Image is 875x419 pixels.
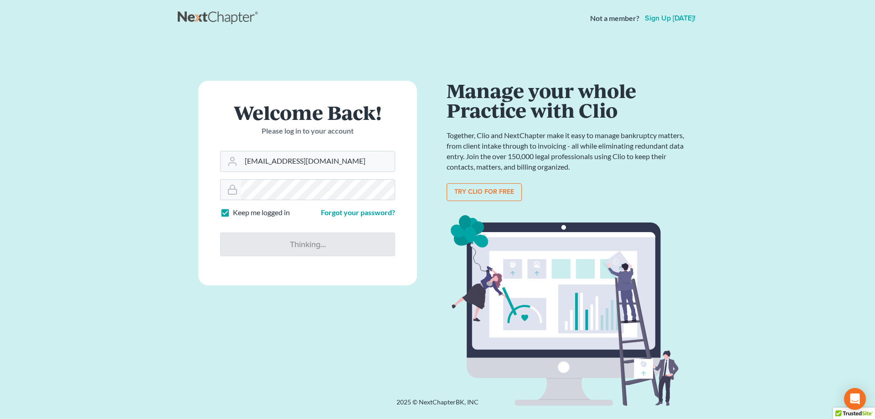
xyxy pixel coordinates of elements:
a: Try clio for free [447,183,522,202]
h1: Welcome Back! [220,103,395,122]
h1: Manage your whole Practice with Clio [447,81,688,119]
label: Keep me logged in [233,207,290,218]
p: Together, Clio and NextChapter make it easy to manage bankruptcy matters, from client intake thro... [447,130,688,172]
div: Open Intercom Messenger [844,388,866,410]
p: Please log in to your account [220,126,395,136]
input: Email Address [241,151,395,171]
a: Forgot your password? [321,208,395,217]
img: clio_bg-1f7fd5e12b4bb4ecf8b57ca1a7e67e4ff233b1f5529bdf2c1c242739b0445cb7.svg [447,212,688,410]
strong: Not a member? [590,13,639,24]
a: Sign up [DATE]! [643,15,697,22]
input: Thinking... [220,233,395,256]
div: 2025 © NextChapterBK, INC [178,398,697,414]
